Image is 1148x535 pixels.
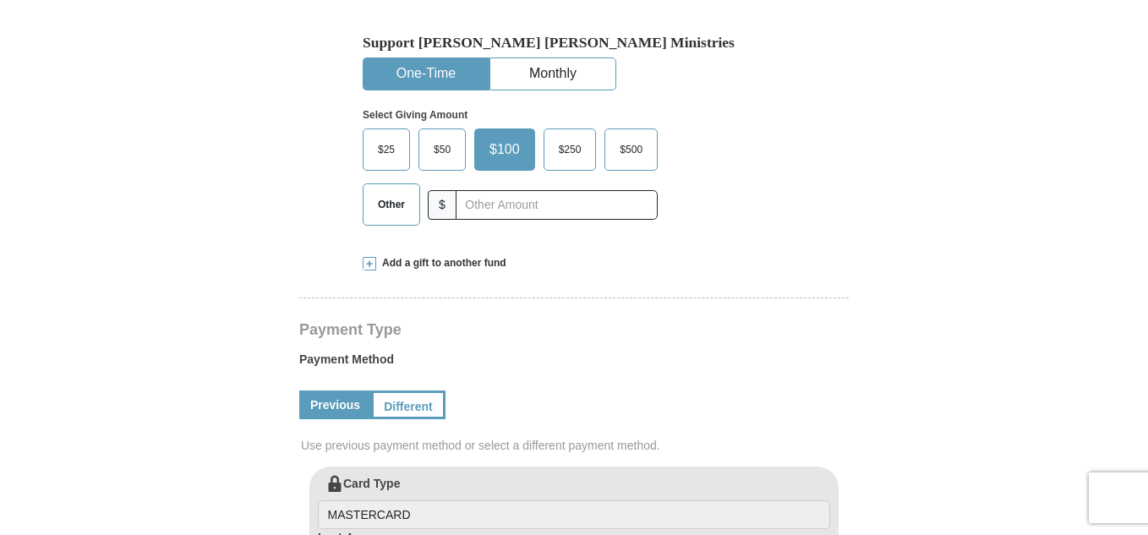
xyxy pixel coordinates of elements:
[318,475,830,529] label: Card Type
[369,192,413,217] span: Other
[299,390,371,419] a: Previous
[369,137,403,162] span: $25
[299,323,849,336] h4: Payment Type
[428,190,456,220] span: $
[376,256,506,270] span: Add a gift to another fund
[456,190,658,220] input: Other Amount
[299,351,849,376] label: Payment Method
[371,390,446,419] a: Different
[550,137,590,162] span: $250
[364,58,489,90] button: One-Time
[481,137,528,162] span: $100
[318,500,830,529] input: Card Type
[363,34,785,52] h5: Support [PERSON_NAME] [PERSON_NAME] Ministries
[363,109,467,121] strong: Select Giving Amount
[301,437,850,454] span: Use previous payment method or select a different payment method.
[490,58,615,90] button: Monthly
[425,137,459,162] span: $50
[611,137,651,162] span: $500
